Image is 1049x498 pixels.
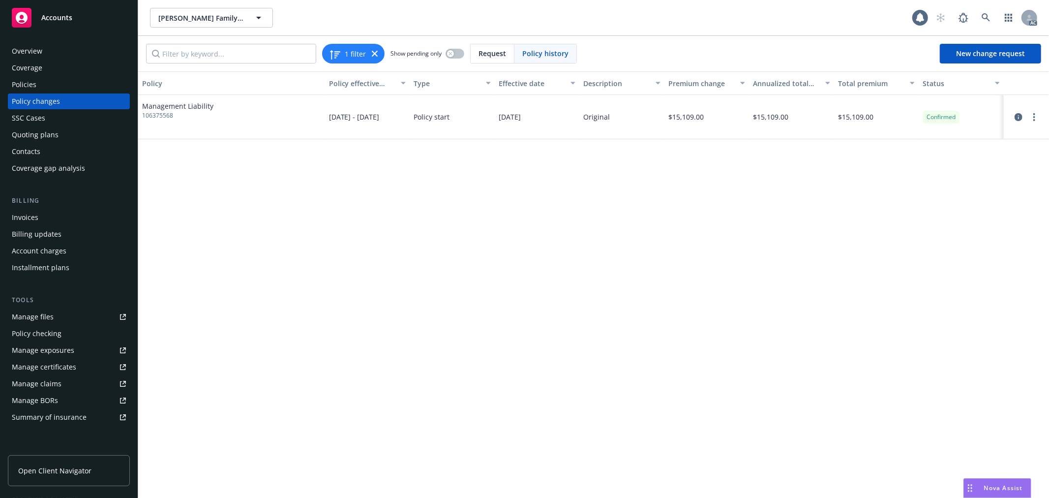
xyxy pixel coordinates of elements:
[12,127,59,143] div: Quoting plans
[499,112,521,122] span: [DATE]
[414,112,450,122] span: Policy start
[12,93,60,109] div: Policy changes
[927,113,956,122] span: Confirmed
[583,112,610,122] div: Original
[150,8,273,28] button: [PERSON_NAME] Family & Children's Services
[345,49,366,59] span: 1 filter
[8,226,130,242] a: Billing updates
[583,78,650,89] div: Description
[8,144,130,159] a: Contacts
[142,111,213,120] span: 106375568
[749,71,834,95] button: Annualized total premium change
[664,71,749,95] button: Premium change
[668,112,704,122] span: $15,109.00
[963,478,1031,498] button: Nova Assist
[8,43,130,59] a: Overview
[12,60,42,76] div: Coverage
[8,196,130,206] div: Billing
[8,243,130,259] a: Account charges
[579,71,664,95] button: Description
[753,78,819,89] div: Annualized total premium change
[976,8,996,28] a: Search
[964,479,976,498] div: Drag to move
[931,8,951,28] a: Start snowing
[414,78,480,89] div: Type
[158,13,243,23] span: [PERSON_NAME] Family & Children's Services
[1013,111,1024,123] a: circleInformation
[12,359,76,375] div: Manage certificates
[499,78,565,89] div: Effective date
[12,226,61,242] div: Billing updates
[142,78,321,89] div: Policy
[8,4,130,31] a: Accounts
[12,326,61,342] div: Policy checking
[329,78,395,89] div: Policy effective dates
[329,112,380,122] span: [DATE] - [DATE]
[8,210,130,225] a: Invoices
[8,359,130,375] a: Manage certificates
[12,77,36,93] div: Policies
[954,8,973,28] a: Report a Bug
[8,60,130,76] a: Coverage
[18,466,91,476] span: Open Client Navigator
[923,78,989,89] div: Status
[8,127,130,143] a: Quoting plans
[410,71,495,95] button: Type
[8,393,130,408] a: Manage BORs
[8,110,130,126] a: SSC Cases
[668,78,735,89] div: Premium change
[325,71,410,95] button: Policy effective dates
[8,160,130,176] a: Coverage gap analysis
[8,409,130,425] a: Summary of insurance
[12,342,74,358] div: Manage exposures
[940,44,1041,63] a: New change request
[390,49,442,58] span: Show pending only
[8,342,130,358] a: Manage exposures
[8,376,130,392] a: Manage claims
[142,101,213,111] span: Management Liability
[8,309,130,325] a: Manage files
[41,14,72,22] span: Accounts
[8,326,130,342] a: Policy checking
[522,48,569,59] span: Policy history
[8,77,130,93] a: Policies
[12,260,69,276] div: Installment plans
[12,210,38,225] div: Invoices
[1028,111,1040,123] a: more
[12,144,40,159] div: Contacts
[838,78,904,89] div: Total premium
[8,93,130,109] a: Policy changes
[753,112,788,122] span: $15,109.00
[138,71,325,95] button: Policy
[12,110,45,126] div: SSC Cases
[919,71,1004,95] button: Status
[479,48,506,59] span: Request
[984,484,1023,492] span: Nova Assist
[12,393,58,408] div: Manage BORs
[12,243,66,259] div: Account charges
[8,295,130,305] div: Tools
[834,71,919,95] button: Total premium
[12,409,87,425] div: Summary of insurance
[8,445,130,455] div: Analytics hub
[12,376,61,392] div: Manage claims
[12,309,54,325] div: Manage files
[8,260,130,276] a: Installment plans
[999,8,1019,28] a: Switch app
[12,43,42,59] div: Overview
[956,49,1025,58] span: New change request
[146,44,316,63] input: Filter by keyword...
[838,112,873,122] span: $15,109.00
[12,160,85,176] div: Coverage gap analysis
[495,71,580,95] button: Effective date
